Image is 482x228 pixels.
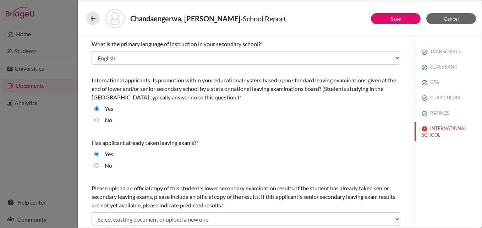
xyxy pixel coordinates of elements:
span: Please upload an official copy of this student's lower secondary examination results. If the stud... [92,185,395,208]
span: International applicants: Is promotion within your educational system based upon standard leaving... [92,77,396,101]
strong: Chandaengerwa, [PERSON_NAME] [130,14,240,23]
label: Yes [105,104,113,113]
span: Has applicant already taken leaving exams? [92,139,196,146]
label: No [105,116,112,124]
img: check_circle_outline-e4d4ac0f8e9136db5ab2.svg [422,111,427,116]
img: check_circle_outline-e4d4ac0f8e9136db5ab2.svg [422,95,427,101]
button: RATINGS [415,107,482,119]
label: No [105,161,112,170]
button: CURRICULUM [415,92,482,104]
span: What is the primary language of instruction in your secondary school? [92,40,261,47]
img: check_circle_outline-e4d4ac0f8e9136db5ab2.svg [422,65,427,70]
button: GPA [415,76,482,88]
img: check_circle_outline-e4d4ac0f8e9136db5ab2.svg [422,80,427,86]
label: Yes [105,150,113,158]
img: error-544570611efd0a2d1de9.svg [422,126,427,132]
button: CLASS RANK [415,61,482,73]
button: INTERNATIONAL SCHOOL [415,122,482,141]
span: - School Report [240,14,286,23]
button: TRANSCRIPTS [415,45,482,58]
img: check_circle_outline-e4d4ac0f8e9136db5ab2.svg [422,49,427,55]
